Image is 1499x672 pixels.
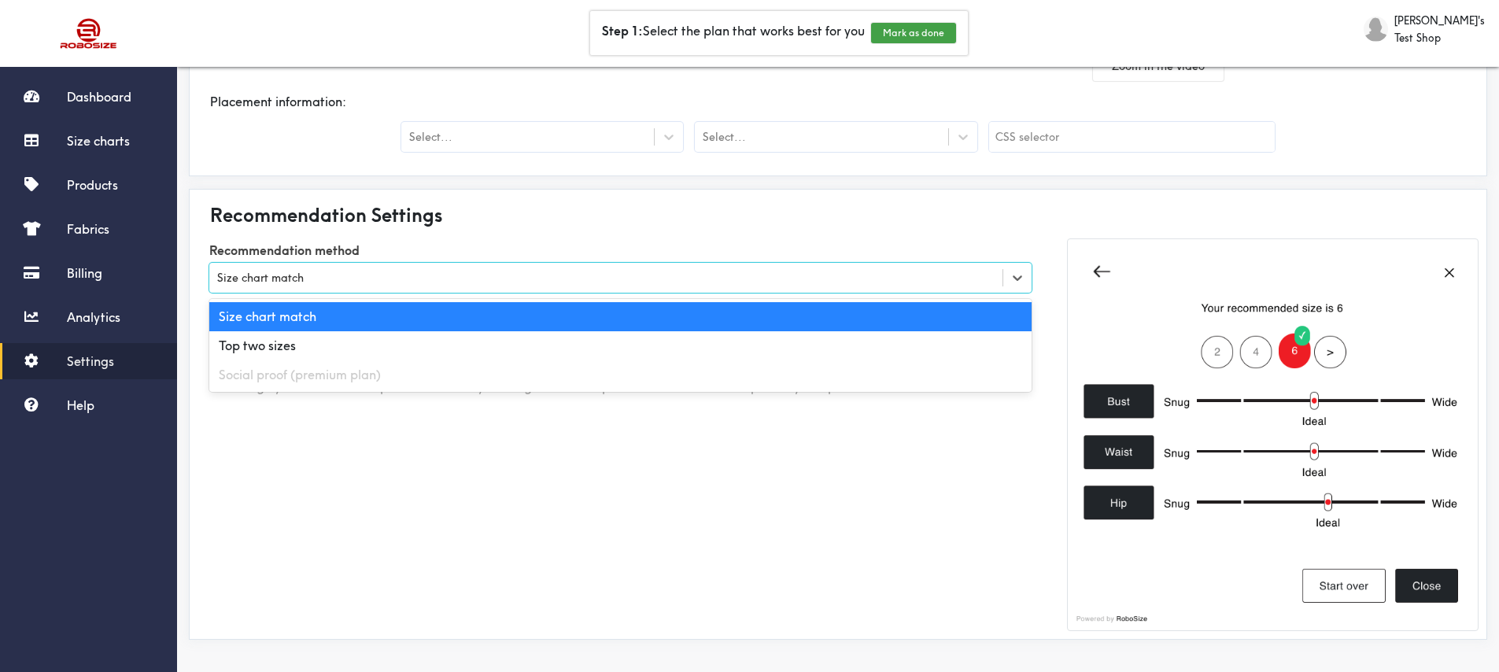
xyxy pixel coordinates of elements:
[198,81,1479,123] div: Placement information:
[209,238,1032,263] label: Recommendation method
[209,360,1032,390] div: Social proof (premium plan)
[871,23,956,43] button: Mark as done
[1067,238,1479,630] img: Widget preview
[703,128,746,146] div: Select...
[209,302,1032,331] div: Size chart match
[602,23,643,39] b: Step 1:
[217,269,304,286] div: Size chart match
[1364,17,1388,42] img: Joshua's Test Shop
[67,221,109,237] span: Fabrics
[198,198,1479,232] div: Recommendation Settings
[209,331,1032,360] div: Top two sizes
[67,177,118,193] span: Products
[67,133,130,149] span: Size charts
[67,265,102,281] span: Billing
[67,353,114,369] span: Settings
[409,128,452,146] div: Select...
[67,89,131,105] span: Dashboard
[590,11,968,55] div: Select the plan that works best for you
[989,122,1275,152] input: CSS selector
[67,397,94,413] span: Help
[1394,12,1486,46] span: [PERSON_NAME]'s Test Shop
[30,12,148,55] img: Robosize
[67,309,120,325] span: Analytics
